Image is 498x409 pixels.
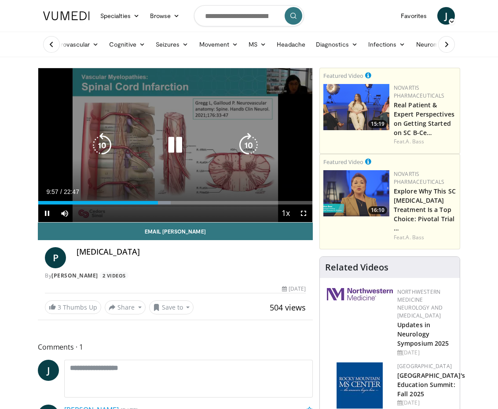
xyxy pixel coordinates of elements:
[149,300,194,314] button: Save to
[363,36,411,53] a: Infections
[406,138,424,145] a: A. Bass
[394,84,445,99] a: Novartis Pharmaceuticals
[243,36,271,53] a: MS
[105,300,146,314] button: Share
[397,399,465,407] div: [DATE]
[104,36,150,53] a: Cognitive
[323,84,389,130] img: 2bf30652-7ca6-4be0-8f92-973f220a5948.png.150x105_q85_crop-smart_upscale.png
[394,187,456,232] a: Explore Why This SC [MEDICAL_DATA] Treatment Is a Top Choice: Pivotal Trial …
[45,272,306,280] div: By
[368,206,387,214] span: 16:10
[397,321,449,347] a: Updates in Neurology Symposium 2025
[45,247,66,268] a: P
[271,36,311,53] a: Headache
[323,84,389,130] a: 15:19
[437,7,455,25] a: J
[38,201,312,204] div: Progress Bar
[411,36,473,53] a: Neuromuscular
[194,36,244,53] a: Movement
[325,262,388,273] h4: Related Videos
[323,158,363,166] small: Featured Video
[38,68,312,222] video-js: Video Player
[38,341,313,353] span: Comments 1
[397,371,465,398] a: [GEOGRAPHIC_DATA]'s Education Summit: Fall 2025
[43,11,90,20] img: VuMedi Logo
[397,288,443,319] a: Northwestern Medicine Neurology and [MEDICAL_DATA]
[323,170,389,216] img: fac2b8e8-85fa-4965-ac55-c661781e9521.png.150x105_q85_crop-smart_upscale.png
[295,204,312,222] button: Fullscreen
[394,234,456,241] div: Feat.
[406,234,424,241] a: A. Bass
[323,72,363,80] small: Featured Video
[95,7,145,25] a: Specialties
[145,7,185,25] a: Browse
[38,204,56,222] button: Pause
[277,204,295,222] button: Playback Rate
[58,303,61,311] span: 3
[64,188,79,195] span: 22:47
[45,300,101,314] a: 3 Thumbs Up
[394,101,454,137] a: Real Patient & Expert Perspectives on Getting Started on SC B-Ce…
[51,272,98,279] a: [PERSON_NAME]
[99,272,128,279] a: 2 Videos
[77,247,306,257] h4: [MEDICAL_DATA]
[337,362,383,409] img: 6b9b61f7-40d5-4025-982f-9cb3140a35cb.png.150x105_q85_autocrop_double_scale_upscale_version-0.2.jpg
[194,5,304,26] input: Search topics, interventions
[397,349,453,357] div: [DATE]
[56,204,73,222] button: Mute
[394,170,445,186] a: Novartis Pharmaceuticals
[311,36,363,53] a: Diagnostics
[323,170,389,216] a: 16:10
[327,288,393,300] img: 2a462fb6-9365-492a-ac79-3166a6f924d8.png.150x105_q85_autocrop_double_scale_upscale_version-0.2.jpg
[394,138,456,146] div: Feat.
[368,120,387,128] span: 15:19
[46,188,58,195] span: 9:57
[282,285,306,293] div: [DATE]
[270,302,306,313] span: 504 views
[38,360,59,381] a: J
[38,36,104,53] a: Cerebrovascular
[38,223,313,240] a: Email [PERSON_NAME]
[150,36,194,53] a: Seizures
[397,362,452,370] a: [GEOGRAPHIC_DATA]
[60,188,62,195] span: /
[395,7,432,25] a: Favorites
